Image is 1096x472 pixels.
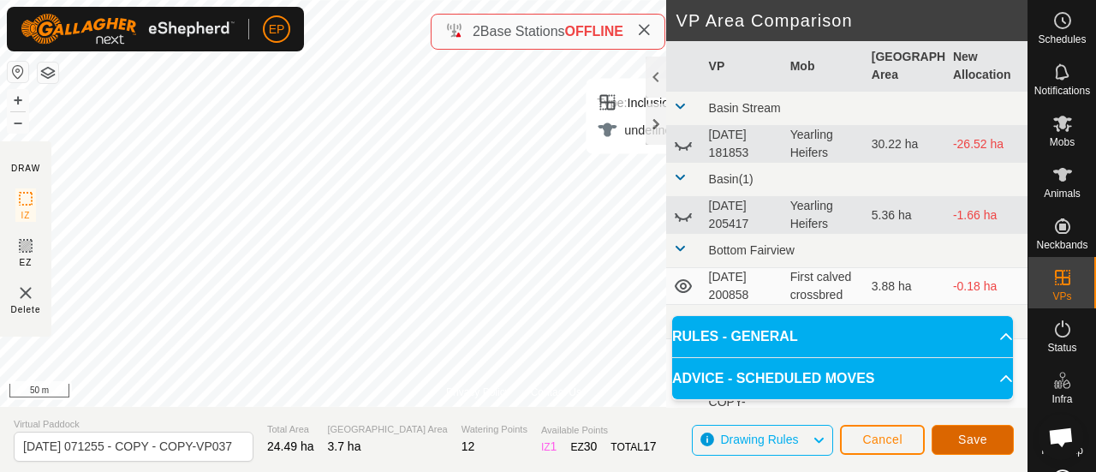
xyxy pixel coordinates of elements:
span: OFFLINE [565,24,623,39]
span: EZ [20,256,33,269]
th: [GEOGRAPHIC_DATA] Area [865,41,946,92]
span: RULES - GENERAL [672,326,798,347]
span: Base Stations [480,24,565,39]
h2: VP Area Comparison [676,10,1027,31]
td: [DATE] 181853 [702,126,783,163]
span: VPs [1052,291,1071,302]
p-accordion-header: ADVICE - SCHEDULED MOVES [672,358,1013,399]
span: Available Points [541,423,657,438]
div: Yearling Heifers [790,197,858,233]
span: Drawing Rules [720,433,798,446]
div: Yearling Heifers [790,126,858,162]
p-accordion-header: RULES - GENERAL [672,316,1013,357]
div: undefined Animal [597,120,718,140]
td: [DATE] 200858 [702,268,783,305]
th: New Allocation [946,41,1027,92]
div: EZ [570,438,597,456]
span: [GEOGRAPHIC_DATA] Area [328,422,448,437]
span: Bottom Fairview [709,243,795,257]
span: Animals [1044,188,1081,199]
div: First calved crossbred [790,268,858,304]
span: EP [269,21,285,39]
a: Contact Us [531,385,581,400]
span: Basin Stream [709,101,781,115]
img: Gallagher Logo [21,14,235,45]
span: 30 [584,439,598,453]
button: + [8,90,28,111]
span: ADVICE - SCHEDULED MOVES [672,368,874,389]
span: Schedules [1038,34,1086,45]
div: DRAW [11,162,40,175]
td: -26.52 ha [946,126,1027,163]
span: 17 [643,439,657,453]
th: Mob [783,41,865,92]
span: 1 [551,439,557,453]
td: 30.22 ha [865,126,946,163]
span: Mobs [1050,137,1075,147]
div: TOTAL [611,438,656,456]
div: IZ [541,438,557,456]
button: Cancel [840,425,925,455]
span: Save [958,433,987,446]
span: 12 [462,439,475,453]
span: Bottom [PERSON_NAME] [709,314,849,328]
td: -1.66 ha [946,197,1027,234]
span: Infra [1051,394,1072,404]
button: Map Layers [38,63,58,83]
a: Privacy Policy [446,385,510,400]
span: Heatmap [1041,445,1083,456]
td: 5.36 ha [865,197,946,234]
span: 3.7 ha [328,439,361,453]
td: -0.18 ha [946,268,1027,305]
span: 2 [473,24,480,39]
div: Open chat [1038,414,1084,460]
button: – [8,112,28,133]
span: Neckbands [1036,240,1087,250]
span: Watering Points [462,422,527,437]
td: 3.88 ha [865,268,946,305]
td: [DATE] 205417 [702,197,783,234]
button: Save [932,425,1014,455]
span: Status [1047,343,1076,353]
th: VP [702,41,783,92]
span: Total Area [267,422,314,437]
span: IZ [21,209,31,222]
img: VP [15,283,36,303]
span: Notifications [1034,86,1090,96]
span: 24.49 ha [267,439,314,453]
span: Delete [11,303,41,316]
span: Cancel [862,433,902,446]
span: Basin(1) [709,172,753,186]
button: Reset Map [8,62,28,82]
span: Virtual Paddock [14,417,253,432]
